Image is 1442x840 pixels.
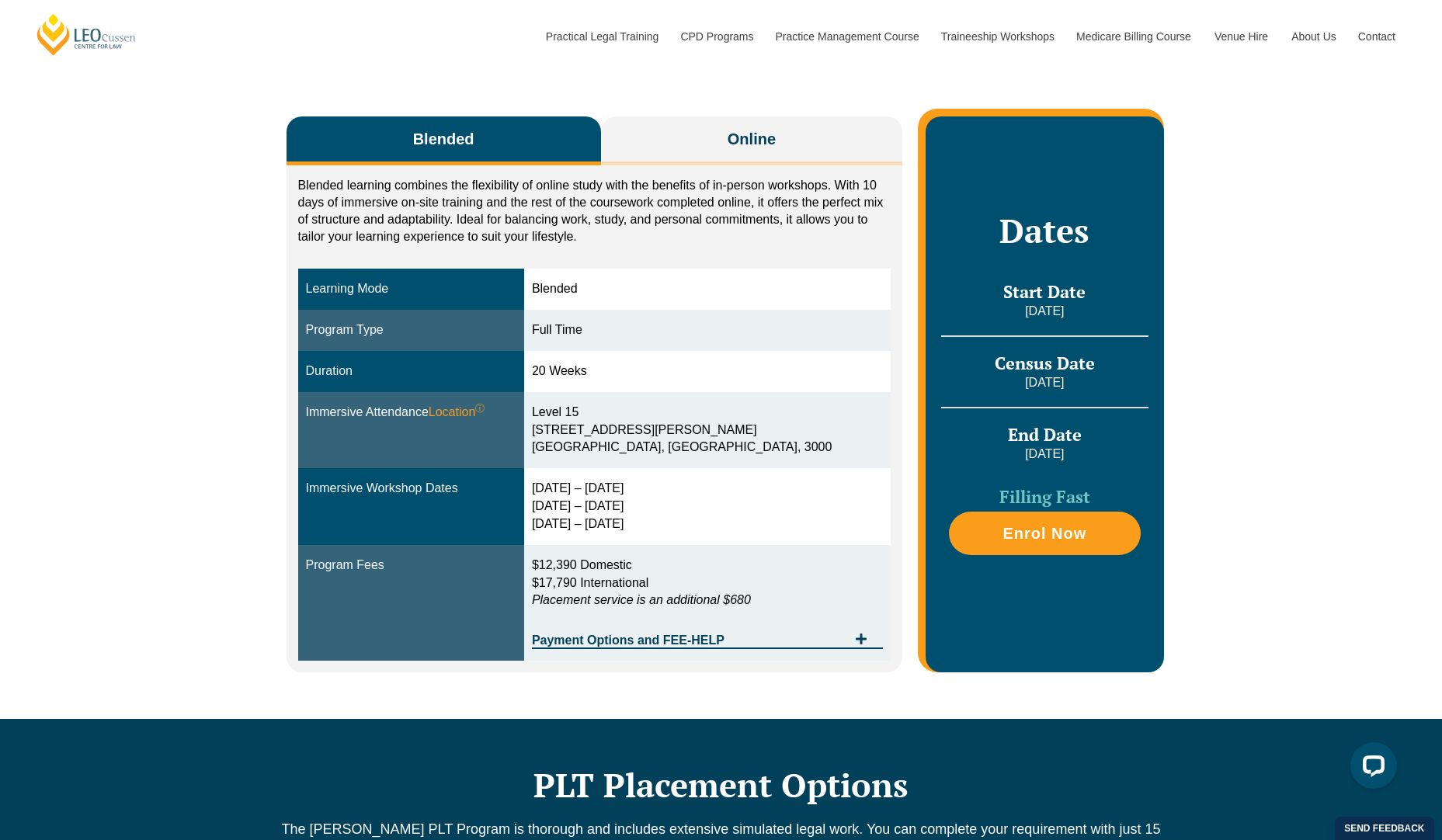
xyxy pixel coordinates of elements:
[532,480,883,533] div: [DATE] – [DATE] [DATE] – [DATE] [DATE] – [DATE]
[306,480,516,498] div: Immersive Workshop Dates
[941,374,1148,391] p: [DATE]
[306,363,516,380] div: Duration
[532,593,751,606] em: Placement service is an additional $680
[534,3,669,70] a: Practical Legal Training
[532,576,648,589] span: $17,790 International
[1008,423,1082,446] span: End Date
[995,352,1095,374] span: Census Date
[728,128,776,150] span: Online
[279,765,1164,804] h2: PLT Placement Options
[532,404,883,457] div: Level 15 [STREET_ADDRESS][PERSON_NAME] [GEOGRAPHIC_DATA], [GEOGRAPHIC_DATA], 3000
[532,363,883,380] div: 20 Weeks
[941,446,1148,463] p: [DATE]
[1280,3,1346,70] a: About Us
[1002,526,1086,541] span: Enrol Now
[669,3,763,70] a: CPD Programs
[532,321,883,339] div: Full Time
[941,303,1148,320] p: [DATE]
[35,12,138,57] a: [PERSON_NAME] Centre for Law
[475,403,485,414] sup: ⓘ
[1346,3,1407,70] a: Contact
[306,404,516,422] div: Immersive Attendance
[1203,3,1280,70] a: Venue Hire
[999,485,1090,508] span: Filling Fast
[929,3,1065,70] a: Traineeship Workshops
[298,177,891,245] p: Blended learning combines the flexibility of online study with the benefits of in-person workshop...
[949,512,1140,555] a: Enrol Now
[532,280,883,298] div: Blended
[532,634,847,647] span: Payment Options and FEE-HELP
[532,558,632,571] span: $12,390 Domestic
[287,116,903,672] div: Tabs. Open items with Enter or Space, close with Escape and navigate using the Arrow keys.
[1065,3,1203,70] a: Medicare Billing Course
[306,321,516,339] div: Program Type
[429,404,485,422] span: Location
[306,280,516,298] div: Learning Mode
[413,128,474,150] span: Blended
[306,557,516,574] div: Program Fees
[1338,736,1403,801] iframe: LiveChat chat widget
[941,211,1148,250] h2: Dates
[1003,280,1086,303] span: Start Date
[764,3,929,70] a: Practice Management Course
